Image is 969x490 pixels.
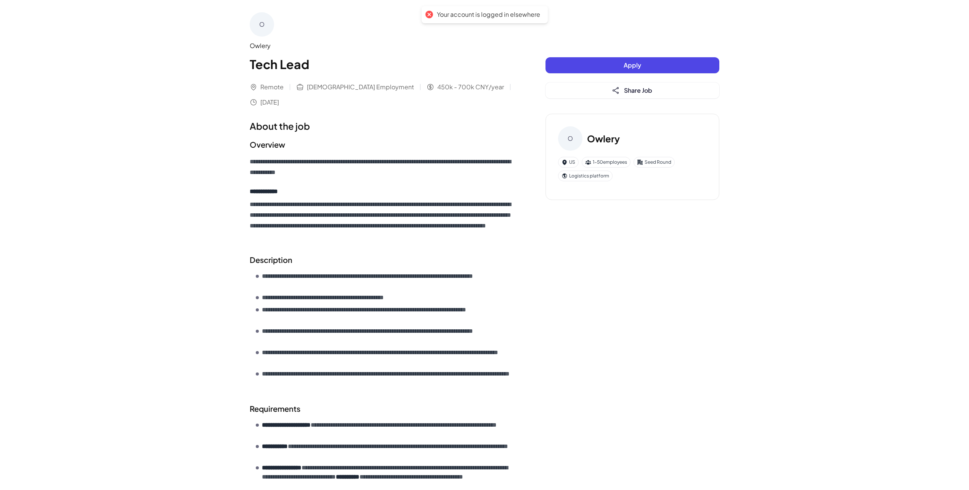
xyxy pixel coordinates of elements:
[545,57,719,73] button: Apply
[260,82,284,92] span: Remote
[558,126,582,151] div: O
[587,132,620,145] h3: Owlery
[558,157,579,168] div: US
[624,61,641,69] span: Apply
[250,403,515,414] h2: Requirements
[250,41,515,50] div: Owlery
[634,157,675,168] div: Seed Round
[558,171,613,181] div: Logistics platform
[545,82,719,98] button: Share Job
[250,55,515,73] h1: Tech Lead
[307,82,414,92] span: [DEMOGRAPHIC_DATA] Employment
[250,119,515,133] h1: About the job
[437,82,504,92] span: 450k - 700k CNY/year
[260,98,279,107] span: [DATE]
[624,86,652,94] span: Share Job
[437,11,540,19] div: Your account is logged in elsewhere
[250,12,274,37] div: O
[250,139,515,150] h2: Overview
[250,254,515,266] h2: Description
[582,157,630,168] div: 1-50 employees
